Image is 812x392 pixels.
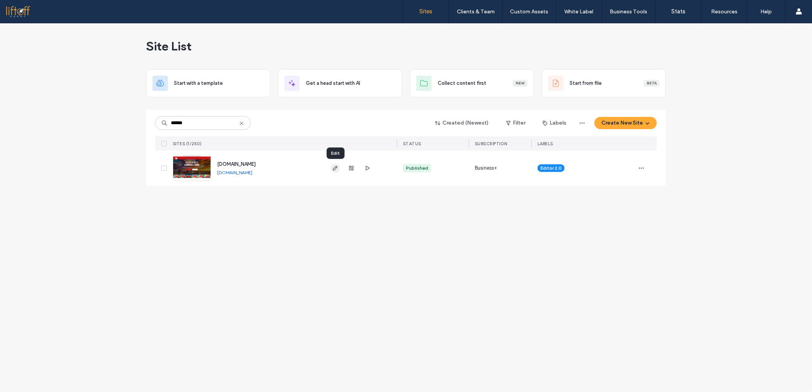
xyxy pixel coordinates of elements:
[542,69,666,97] div: Start from fileBeta
[403,141,421,146] span: STATUS
[217,161,256,167] a: [DOMAIN_NAME]
[761,8,772,15] label: Help
[541,165,562,172] span: Editor 2.0
[644,80,659,87] div: Beta
[594,117,657,129] button: Create New Site
[671,8,685,15] label: Stats
[326,147,344,159] div: Edit
[610,8,648,15] label: Business Tools
[420,8,433,15] label: Sites
[406,165,428,172] div: Published
[475,164,497,172] span: Business+
[570,79,602,87] span: Start from file
[538,141,553,146] span: LABELS
[438,79,486,87] span: Collect content first
[306,79,360,87] span: Get a head start with AI
[278,69,402,97] div: Get a head start with AI
[217,170,252,175] a: [DOMAIN_NAME]
[536,117,573,129] button: Labels
[173,141,202,146] span: SITES (1/250)
[711,8,737,15] label: Resources
[499,117,533,129] button: Filter
[510,8,549,15] label: Custom Assets
[174,79,223,87] span: Start with a template
[475,141,507,146] span: SUBSCRIPTION
[429,117,495,129] button: Created (Newest)
[410,69,534,97] div: Collect content firstNew
[513,80,528,87] div: New
[17,5,33,12] span: Help
[565,8,594,15] label: White Label
[457,8,495,15] label: Clients & Team
[146,39,192,54] span: Site List
[146,69,270,97] div: Start with a template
